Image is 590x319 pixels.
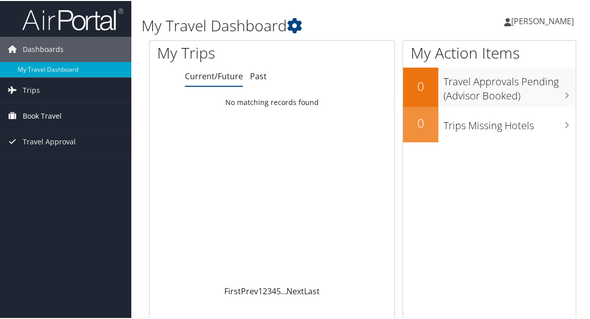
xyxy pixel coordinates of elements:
[22,7,123,30] img: airportal-logo.png
[157,41,285,63] h1: My Trips
[276,285,281,296] a: 5
[23,36,64,61] span: Dashboards
[444,113,576,132] h3: Trips Missing Hotels
[241,285,258,296] a: Prev
[511,15,574,26] span: [PERSON_NAME]
[403,41,576,63] h1: My Action Items
[141,14,436,35] h1: My Travel Dashboard
[23,77,40,102] span: Trips
[23,102,62,128] span: Book Travel
[224,285,241,296] a: First
[403,114,438,131] h2: 0
[403,106,576,141] a: 0Trips Missing Hotels
[263,285,267,296] a: 2
[272,285,276,296] a: 4
[403,67,576,105] a: 0Travel Approvals Pending (Advisor Booked)
[258,285,263,296] a: 1
[281,285,287,296] span: …
[185,70,243,81] a: Current/Future
[504,5,584,35] a: [PERSON_NAME]
[250,70,267,81] a: Past
[287,285,305,296] a: Next
[403,77,438,94] h2: 0
[267,285,272,296] a: 3
[23,128,76,153] span: Travel Approval
[150,92,395,111] td: No matching records found
[444,69,576,102] h3: Travel Approvals Pending (Advisor Booked)
[305,285,320,296] a: Last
